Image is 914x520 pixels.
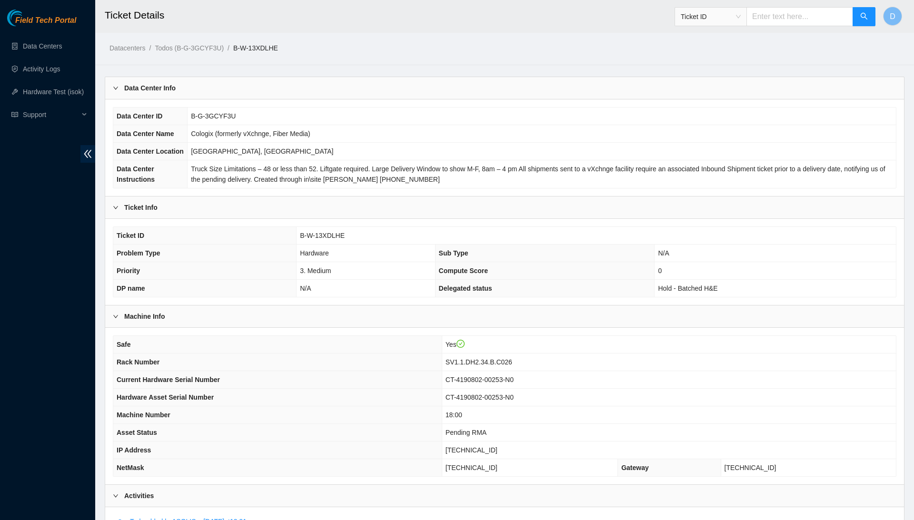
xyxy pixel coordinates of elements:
[300,267,331,275] span: 3. Medium
[439,249,468,257] span: Sub Type
[7,17,76,29] a: Akamai TechnologiesField Tech Portal
[446,358,512,366] span: SV1.1.DH2.34.B.C026
[109,44,145,52] a: Datacenters
[113,314,119,319] span: right
[124,202,158,213] b: Ticket Info
[191,165,885,183] span: Truck Size Limitations – 48 or less than 52. Liftgate required. Large Delivery Window to show M-F...
[191,147,333,155] span: [GEOGRAPHIC_DATA], [GEOGRAPHIC_DATA]
[117,267,140,275] span: Priority
[117,464,144,471] span: NetMask
[681,10,741,24] span: Ticket ID
[117,358,159,366] span: Rack Number
[117,341,131,348] span: Safe
[300,232,345,239] span: B-W-13XDLHE
[658,249,669,257] span: N/A
[446,464,497,471] span: [TECHNICAL_ID]
[117,232,144,239] span: Ticket ID
[105,485,904,507] div: Activities
[11,111,18,118] span: read
[117,130,174,137] span: Data Center Name
[124,83,176,93] b: Data Center Info
[117,249,160,257] span: Problem Type
[117,393,214,401] span: Hardware Asset Serial Number
[658,267,662,275] span: 0
[80,145,95,163] span: double-left
[113,85,119,91] span: right
[15,16,76,25] span: Field Tech Portal
[300,285,311,292] span: N/A
[300,249,329,257] span: Hardware
[725,464,776,471] span: [TECHNICAL_ID]
[658,285,717,292] span: Hold - Batched H&E
[117,411,170,419] span: Machine Number
[23,105,79,124] span: Support
[439,267,488,275] span: Compute Score
[457,340,465,348] span: check-circle
[191,112,236,120] span: B-G-3GCYF3U
[446,429,487,436] span: Pending RMA
[446,411,462,419] span: 18:00
[23,65,60,73] a: Activity Logs
[853,7,875,26] button: search
[883,7,902,26] button: D
[860,12,868,21] span: search
[124,491,154,501] b: Activities
[117,165,155,183] span: Data Center Instructions
[124,311,165,322] b: Machine Info
[117,285,145,292] span: DP name
[113,205,119,210] span: right
[233,44,278,52] a: B-W-13XDLHE
[446,446,497,454] span: [TECHNICAL_ID]
[117,147,184,155] span: Data Center Location
[105,196,904,218] div: Ticket Info
[7,10,48,26] img: Akamai Technologies
[23,42,62,50] a: Data Centers
[890,10,895,22] span: D
[228,44,229,52] span: /
[446,376,514,383] span: CT-4190802-00253-N0
[113,493,119,499] span: right
[117,429,157,436] span: Asset Status
[117,112,162,120] span: Data Center ID
[105,77,904,99] div: Data Center Info
[191,130,310,137] span: Cologix (formerly vXchnge, Fiber Media)
[621,464,649,471] span: Gateway
[155,44,224,52] a: Todos (B-G-3GCYF3U)
[117,376,220,383] span: Current Hardware Serial Number
[117,446,151,454] span: IP Address
[149,44,151,52] span: /
[439,285,492,292] span: Delegated status
[746,7,853,26] input: Enter text here...
[446,341,465,348] span: Yes
[105,305,904,327] div: Machine Info
[446,393,514,401] span: CT-4190802-00253-N0
[23,88,84,96] a: Hardware Test (isok)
